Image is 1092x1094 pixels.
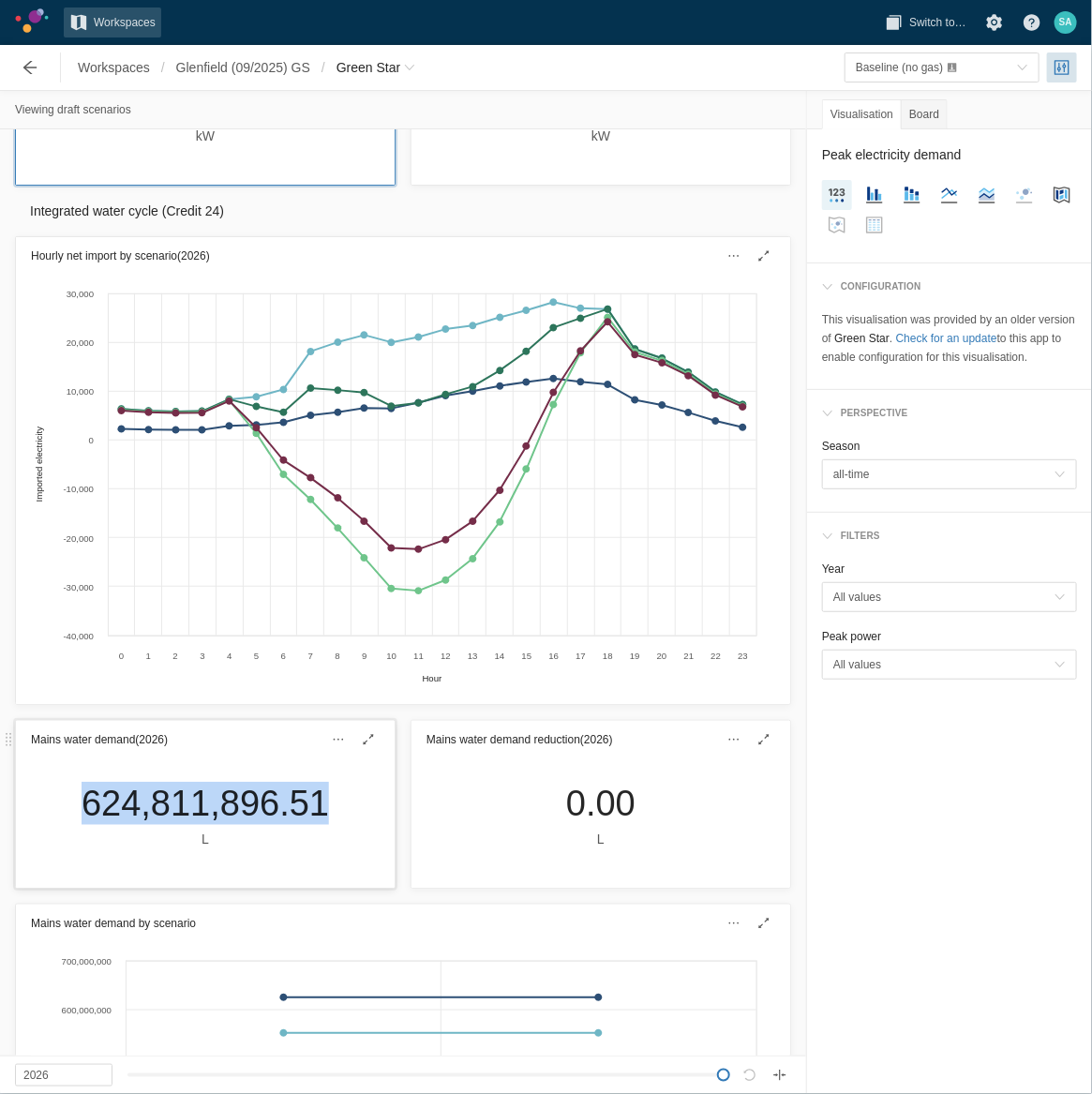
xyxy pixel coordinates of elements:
[72,52,156,82] a: Workspaces
[78,58,150,77] span: Workspaces
[30,201,776,221] h2: Integrated water cycle (Credit 24)
[822,144,1077,165] h2: Peak electricity demand
[16,905,790,942] div: Mains water demand by scenario
[566,829,636,849] div: L
[566,126,636,146] div: kW
[426,730,613,749] h3: Mains water demand reduction (2026)
[822,560,845,578] legend: Year
[822,332,1062,364] span: to this app to enable configuration for this visualisation.
[845,52,1040,82] button: toggle menu
[31,730,168,749] h3: Mains water demand (2026)
[31,247,210,265] h3: Hourly net import by scenario (2026)
[879,7,972,37] button: Switch to…
[411,721,790,758] div: Mains water demand reduction(2026)
[833,465,1055,484] span: all-time
[833,528,880,545] div: Filters
[833,588,1055,607] span: All values
[833,655,1055,674] span: All values
[16,721,395,758] div: Mains water demand(2026)
[64,7,161,37] a: Workspaces
[822,440,860,453] label: Season
[834,332,890,345] strong: Green Star
[337,58,400,77] span: Green Star
[822,627,881,646] legend: Peak power
[16,237,790,275] div: Hourly net import by scenario(2026)
[316,52,331,82] span: /
[822,582,1077,612] button: toggle menu
[126,126,284,146] div: kW
[15,98,131,121] div: Viewing draft scenarios
[82,829,329,849] div: L
[1055,11,1077,34] div: SA
[815,397,1085,429] div: Perspective
[94,13,156,32] span: Workspaces
[901,99,948,129] div: Board
[822,313,1075,345] span: This visualisation was provided by an older version of .
[171,52,316,82] a: Glenfield (09/2025) GS
[566,782,636,825] div: 0.00
[815,271,1085,303] div: configuration
[331,52,421,82] button: Green Star
[856,61,943,74] span: Baseline (no gas)
[82,782,329,825] div: 624,811,896.51
[815,520,1085,552] div: Filters
[909,13,966,32] span: Switch to…
[833,405,908,422] div: Perspective
[822,459,1077,489] button: toggle menu
[176,58,310,77] span: Glenfield (09/2025) GS
[822,650,1077,680] button: toggle menu
[31,914,196,933] h3: Mains water demand by scenario
[156,52,171,82] span: /
[72,52,421,82] nav: Breadcrumb
[822,99,902,129] div: Visualisation
[896,332,997,345] a: Check for an update
[833,278,921,295] div: configuration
